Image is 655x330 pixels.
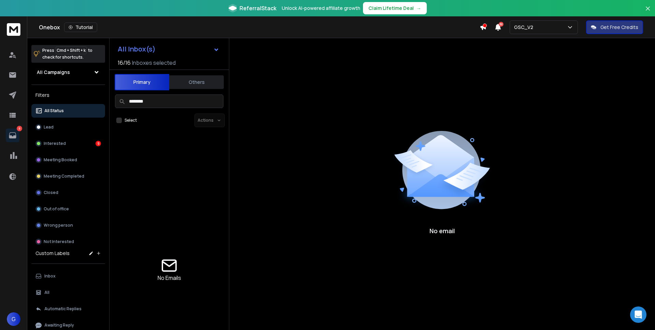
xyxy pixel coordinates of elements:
[42,47,92,61] p: Press to check for shortcuts.
[44,108,64,114] p: All Status
[44,124,54,130] p: Lead
[31,169,105,183] button: Meeting Completed
[31,186,105,199] button: Closed
[44,322,74,328] p: Awaiting Reply
[31,302,105,316] button: Automatic Replies
[44,206,69,212] p: Out of office
[44,190,58,195] p: Closed
[430,226,455,236] p: No email
[115,74,169,90] button: Primary
[158,274,181,282] p: No Emails
[31,65,105,79] button: All Campaigns
[118,59,131,67] span: 16 / 16
[31,219,105,232] button: Wrong person
[600,24,638,31] p: Get Free Credits
[499,22,504,27] span: 50
[35,250,70,257] h3: Custom Labels
[6,129,19,142] a: 9
[44,157,77,163] p: Meeting Booked
[96,141,101,146] div: 9
[64,22,97,32] button: Tutorial
[44,306,82,312] p: Automatic Replies
[44,141,66,146] p: Interested
[39,22,480,32] div: Onebox
[31,137,105,150] button: Interested9
[31,269,105,283] button: Inbox
[31,153,105,167] button: Meeting Booked
[44,174,84,179] p: Meeting Completed
[44,273,56,279] p: Inbox
[112,42,225,56] button: All Inbox(s)
[643,4,652,20] button: Close banner
[44,223,73,228] p: Wrong person
[586,20,643,34] button: Get Free Credits
[282,5,360,12] p: Unlock AI-powered affiliate growth
[31,235,105,249] button: Not Interested
[239,4,276,12] span: ReferralStack
[37,69,70,76] h1: All Campaigns
[514,24,536,31] p: GSC_V2
[125,118,137,123] label: Select
[17,126,22,131] p: 9
[31,104,105,118] button: All Status
[31,202,105,216] button: Out of office
[44,290,49,295] p: All
[7,312,20,326] button: G
[132,59,176,67] h3: Inboxes selected
[56,46,87,54] span: Cmd + Shift + k
[363,2,427,14] button: Claim Lifetime Deal→
[417,5,421,12] span: →
[630,306,646,323] div: Open Intercom Messenger
[169,75,224,90] button: Others
[31,286,105,299] button: All
[44,239,74,244] p: Not Interested
[31,90,105,100] h3: Filters
[118,46,156,52] h1: All Inbox(s)
[31,120,105,134] button: Lead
